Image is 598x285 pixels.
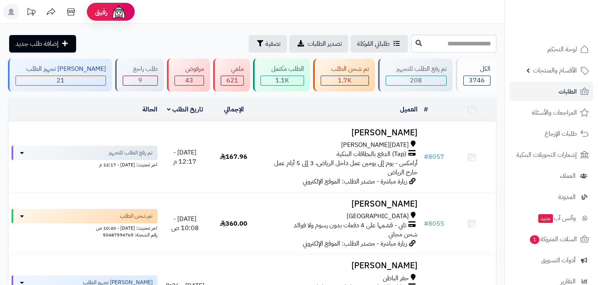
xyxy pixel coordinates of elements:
span: 208 [410,76,422,85]
span: 43 [185,76,193,85]
span: زيارة مباشرة - مصدر الطلب: الموقع الإلكتروني [303,239,407,248]
a: ملغي 621 [212,59,252,92]
span: لوحة التحكم [547,44,577,55]
h3: [PERSON_NAME] [261,199,418,209]
a: [PERSON_NAME] تجهيز الطلب 21 [6,59,114,92]
span: حفر الباطن [383,274,409,283]
div: 1119 [261,76,304,85]
a: العميل [400,105,418,114]
div: الطلب مكتمل [261,64,304,74]
a: #8055 [424,219,444,228]
span: [DATE] - 12:17 م [173,148,196,166]
span: المدونة [558,191,576,203]
span: 621 [226,76,238,85]
span: رفيق [95,7,108,17]
span: رقم الشحنة: 50487594765 [103,231,157,238]
a: مرفوض 43 [165,59,212,92]
img: logo-2.png [544,18,590,35]
a: إشعارات التحويلات البنكية [510,145,593,164]
a: تحديثات المنصة [21,4,41,22]
div: اخر تحديث: [DATE] - 10:40 ص [12,223,157,232]
div: 43 [175,76,204,85]
a: الإجمالي [224,105,244,114]
span: تصدير الطلبات [308,39,342,49]
a: # [424,105,428,114]
a: #8057 [424,152,444,162]
span: أدوات التسويق [541,255,576,266]
div: 1725 [321,76,369,85]
span: الطلبات [559,86,577,97]
span: أرامكس - يوم إلى يومين عمل داخل الرياض، 3 إلى 5 أيام عمل خارج الرياض [274,158,418,177]
span: العملاء [560,170,576,182]
span: تابي - قسّمها على 4 دفعات بدون رسوم ولا فوائد [294,221,406,230]
span: 3746 [469,76,485,85]
span: إضافة طلب جديد [16,39,59,49]
div: الكل [463,64,491,74]
a: السلات المتروكة1 [510,230,593,249]
a: طلبات الإرجاع [510,124,593,143]
span: 167.96 [220,152,247,162]
span: طلبات الإرجاع [545,128,577,139]
a: تم شحن الطلب 1.7K [312,59,377,92]
span: إشعارات التحويلات البنكية [516,149,577,160]
span: الأقسام والمنتجات [533,65,577,76]
span: تم رفع الطلب للتجهيز [109,149,153,157]
div: تم شحن الطلب [321,64,369,74]
a: الطلبات [510,82,593,101]
a: المراجعات والأسئلة [510,103,593,122]
span: شحن مجاني [388,230,418,239]
a: العملاء [510,166,593,185]
span: # [424,219,428,228]
div: 208 [386,76,446,85]
span: 360.00 [220,219,247,228]
div: ملغي [221,64,244,74]
a: الحالة [142,105,157,114]
span: زيارة مباشرة - مصدر الطلب: الموقع الإلكتروني [303,177,407,186]
span: [DATE][PERSON_NAME] [341,141,409,150]
a: تاريخ الطلب [167,105,203,114]
a: الكل3746 [454,59,498,92]
a: المدونة [510,187,593,207]
div: [PERSON_NAME] تجهيز الطلب [16,64,106,74]
button: تصفية [249,35,287,53]
div: تم رفع الطلب للتجهيز [386,64,447,74]
span: وآتس آب [537,213,576,224]
a: طلباتي المُوكلة [351,35,408,53]
a: تم رفع الطلب للتجهيز 208 [376,59,454,92]
a: طلب راجع 9 [114,59,166,92]
span: # [424,152,428,162]
div: طلب راجع [123,64,158,74]
span: طلباتي المُوكلة [357,39,390,49]
span: السلات المتروكة [529,234,577,245]
div: مرفوض [174,64,204,74]
span: تصفية [265,39,280,49]
div: 21 [16,76,106,85]
a: لوحة التحكم [510,40,593,59]
img: ai-face.png [111,4,127,20]
span: 1.1K [275,76,289,85]
span: 1.7K [338,76,351,85]
span: تم شحن الطلب [120,212,153,220]
div: اخر تحديث: [DATE] - 12:17 م [12,160,157,168]
span: 9 [138,76,142,85]
span: [GEOGRAPHIC_DATA] [347,212,409,221]
h3: [PERSON_NAME] [261,261,418,270]
span: جديد [538,214,553,223]
a: تصدير الطلبات [289,35,348,53]
div: 9 [123,76,158,85]
span: 21 [57,76,65,85]
span: (Tap) الدفع بالبطاقات البنكية [337,150,406,159]
span: المراجعات والأسئلة [532,107,577,118]
a: وآتس آبجديد [510,209,593,228]
div: 621 [221,76,244,85]
a: الطلب مكتمل 1.1K [251,59,312,92]
h3: [PERSON_NAME] [261,128,418,137]
a: إضافة طلب جديد [9,35,76,53]
span: 1 [530,235,540,244]
span: [DATE] - 10:08 ص [171,214,199,233]
a: أدوات التسويق [510,251,593,270]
